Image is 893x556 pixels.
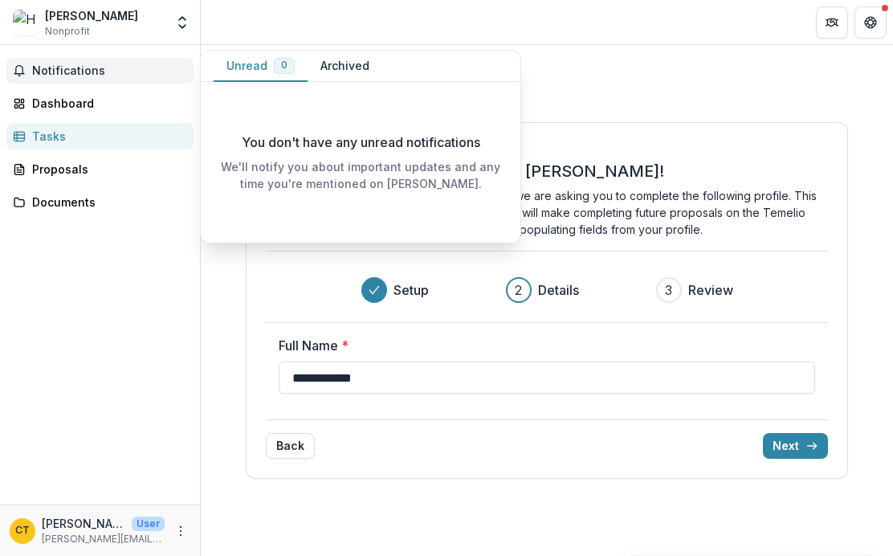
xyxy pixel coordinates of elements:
[42,515,125,532] p: [PERSON_NAME]
[32,95,181,112] div: Dashboard
[32,64,187,78] span: Notifications
[214,51,308,82] button: Unread
[45,7,138,24] div: [PERSON_NAME]
[42,532,165,546] p: [PERSON_NAME][EMAIL_ADDRESS][DOMAIN_NAME]
[6,189,194,215] a: Documents
[361,277,733,303] div: Progress
[665,280,672,300] div: 3
[279,336,805,355] label: Full Name
[132,517,165,531] p: User
[688,280,733,300] h3: Review
[816,6,848,39] button: Partners
[6,123,194,149] a: Tasks
[763,433,828,459] button: Next
[281,59,287,71] span: 0
[6,156,194,182] a: Proposals
[171,6,194,39] button: Open entity switcher
[6,58,194,84] button: Notifications
[515,280,522,300] div: 2
[308,51,382,82] button: Archived
[430,161,664,181] h2: Welcome to [PERSON_NAME]!
[6,90,194,117] a: Dashboard
[32,161,181,178] div: Proposals
[854,6,887,39] button: Get Help
[266,433,315,459] button: Back
[45,24,90,39] span: Nonprofit
[171,521,190,541] button: More
[242,133,480,152] p: You don't have any unread notifications
[15,525,30,536] div: Catherine Taft
[32,194,181,211] div: Documents
[266,187,828,238] p: Because this is your first time using Temelio, we are asking you to complete the following profil...
[214,158,508,192] p: We'll notify you about important updates and any time you're mentioned on [PERSON_NAME].
[393,280,429,300] h3: Setup
[538,280,579,300] h3: Details
[32,128,181,145] div: Tasks
[13,10,39,35] img: Hamza Walker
